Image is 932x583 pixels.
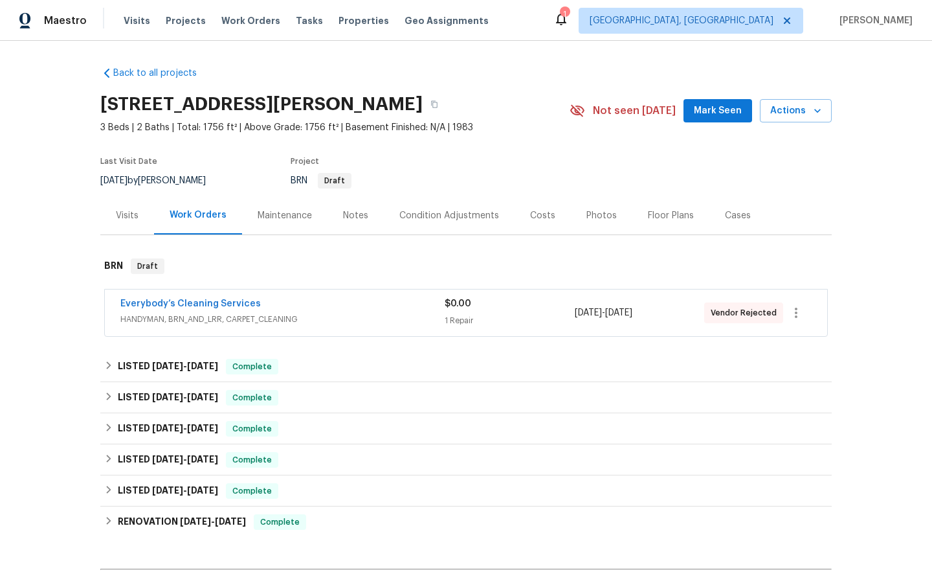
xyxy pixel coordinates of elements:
span: $0.00 [445,299,471,308]
span: - [152,424,218,433]
span: BRN [291,176,351,185]
span: Properties [338,14,389,27]
div: Cases [725,209,751,222]
div: LISTED [DATE]-[DATE]Complete [100,413,832,444]
span: - [152,393,218,402]
span: - [152,455,218,464]
span: [DATE] [152,361,183,371]
h6: LISTED [118,421,218,437]
div: BRN Draft [100,246,832,287]
h6: BRN [104,258,123,274]
span: - [152,361,218,371]
div: Photos [586,209,617,222]
span: Last Visit Date [100,157,157,165]
div: by [PERSON_NAME] [100,173,221,189]
span: Visits [124,14,150,27]
span: Complete [227,360,277,373]
div: 1 [560,8,569,21]
span: [DATE] [152,486,183,495]
div: Costs [530,209,555,222]
span: Mark Seen [694,103,742,119]
span: Draft [132,260,163,273]
a: Everybody’s Cleaning Services [120,299,261,308]
div: LISTED [DATE]-[DATE]Complete [100,351,832,382]
span: Draft [319,177,350,185]
span: [DATE] [187,424,218,433]
span: HANDYMAN, BRN_AND_LRR, CARPET_CLEANING [120,313,445,326]
h6: LISTED [118,390,218,406]
span: [PERSON_NAME] [834,14,913,27]
span: [DATE] [187,393,218,402]
span: Maestro [44,14,87,27]
div: Maintenance [258,209,312,222]
div: RENOVATION [DATE]-[DATE]Complete [100,507,832,538]
span: Complete [227,391,277,404]
span: Projects [166,14,206,27]
div: LISTED [DATE]-[DATE]Complete [100,475,832,507]
div: LISTED [DATE]-[DATE]Complete [100,444,832,475]
span: Complete [227,485,277,497]
span: Work Orders [221,14,280,27]
div: Floor Plans [648,209,694,222]
h6: LISTED [118,483,218,499]
span: - [152,486,218,495]
button: Actions [760,99,832,123]
div: Visits [116,209,139,222]
span: Vendor Rejected [711,306,782,319]
span: Not seen [DATE] [593,104,676,117]
h2: [STREET_ADDRESS][PERSON_NAME] [100,98,423,111]
span: Tasks [296,16,323,25]
span: [DATE] [187,455,218,464]
span: [DATE] [152,424,183,433]
div: Condition Adjustments [399,209,499,222]
button: Mark Seen [683,99,752,123]
button: Copy Address [423,93,446,116]
h6: RENOVATION [118,514,246,530]
span: - [575,306,632,319]
div: Notes [343,209,368,222]
span: [DATE] [187,486,218,495]
div: 1 Repair [445,314,574,327]
span: [DATE] [152,455,183,464]
div: Work Orders [170,209,227,222]
span: 3 Beds | 2 Baths | Total: 1756 ft² | Above Grade: 1756 ft² | Basement Finished: N/A | 1983 [100,121,570,134]
span: Complete [255,516,305,529]
span: [DATE] [605,308,632,317]
a: Back to all projects [100,67,225,80]
span: [DATE] [100,176,128,185]
span: Actions [770,103,821,119]
h6: LISTED [118,359,218,374]
span: [DATE] [152,393,183,402]
span: [GEOGRAPHIC_DATA], [GEOGRAPHIC_DATA] [590,14,773,27]
h6: LISTED [118,452,218,468]
span: [DATE] [575,308,602,317]
span: Project [291,157,319,165]
span: [DATE] [180,517,211,526]
span: Geo Assignments [405,14,489,27]
span: - [180,517,246,526]
span: [DATE] [215,517,246,526]
div: LISTED [DATE]-[DATE]Complete [100,382,832,413]
span: Complete [227,453,277,466]
span: [DATE] [187,361,218,371]
span: Complete [227,422,277,435]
